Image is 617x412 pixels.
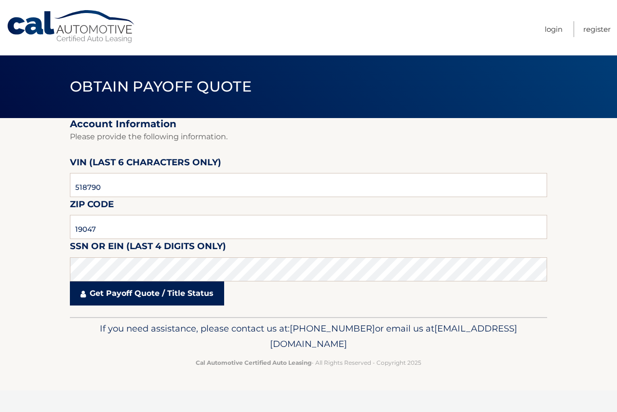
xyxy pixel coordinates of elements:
a: Login [545,21,563,37]
p: Please provide the following information. [70,130,547,144]
h2: Account Information [70,118,547,130]
strong: Cal Automotive Certified Auto Leasing [196,359,311,366]
span: [PHONE_NUMBER] [290,323,375,334]
a: Get Payoff Quote / Title Status [70,281,224,306]
a: Register [583,21,611,37]
a: Cal Automotive [6,10,136,44]
label: Zip Code [70,197,114,215]
span: Obtain Payoff Quote [70,78,252,95]
label: VIN (last 6 characters only) [70,155,221,173]
p: - All Rights Reserved - Copyright 2025 [76,358,541,368]
label: SSN or EIN (last 4 digits only) [70,239,226,257]
p: If you need assistance, please contact us at: or email us at [76,321,541,352]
